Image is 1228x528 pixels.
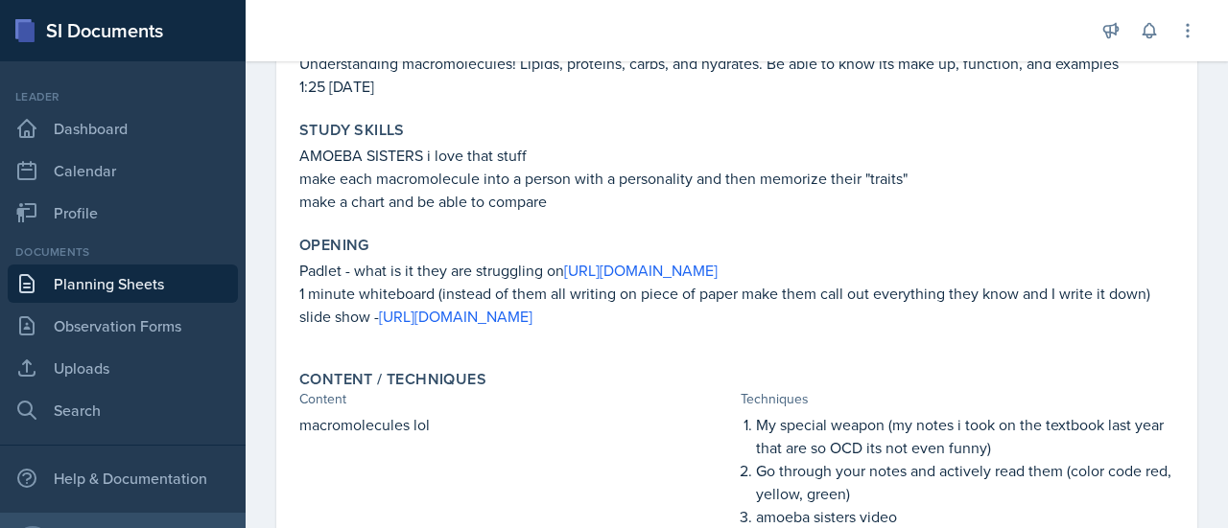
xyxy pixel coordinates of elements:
a: Search [8,391,238,429]
p: 1 minute whiteboard (instead of them all writing on piece of paper make them call out everything ... [299,282,1174,305]
div: Help & Documentation [8,459,238,497]
p: Padlet - what is it they are struggling on [299,259,1174,282]
a: Observation Forms [8,307,238,345]
div: Documents [8,243,238,261]
div: Techniques [741,389,1174,409]
a: [URL][DOMAIN_NAME] [379,306,532,327]
div: Content [299,389,733,409]
div: Leader [8,88,238,105]
label: Content / Techniques [299,370,486,389]
p: AMOEBA SISTERS i love that stuff [299,144,1174,167]
p: 1:25 [DATE] [299,75,1174,98]
p: Understanding macromolecules! Lipids, proteins, carbs, and hydrates. Be able to know its make up,... [299,52,1174,75]
a: Planning Sheets [8,264,238,303]
p: macromolecules lol [299,413,733,436]
p: My special weapon (my notes i took on the textbook last year that are so OCD its not even funny) [756,413,1174,459]
a: Calendar [8,151,238,190]
p: amoeba sisters video [756,505,1174,528]
a: Profile [8,194,238,232]
label: Study Skills [299,121,405,140]
p: make each macromolecule into a person with a personality and then memorize their "traits" [299,167,1174,190]
p: slide show - [299,305,1174,328]
a: Uploads [8,349,238,387]
a: Dashboard [8,109,238,148]
a: [URL][DOMAIN_NAME] [564,260,718,281]
p: Go through your notes and actively read them (color code red, yellow, green) [756,459,1174,505]
p: make a chart and be able to compare [299,190,1174,213]
label: Opening [299,236,369,255]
